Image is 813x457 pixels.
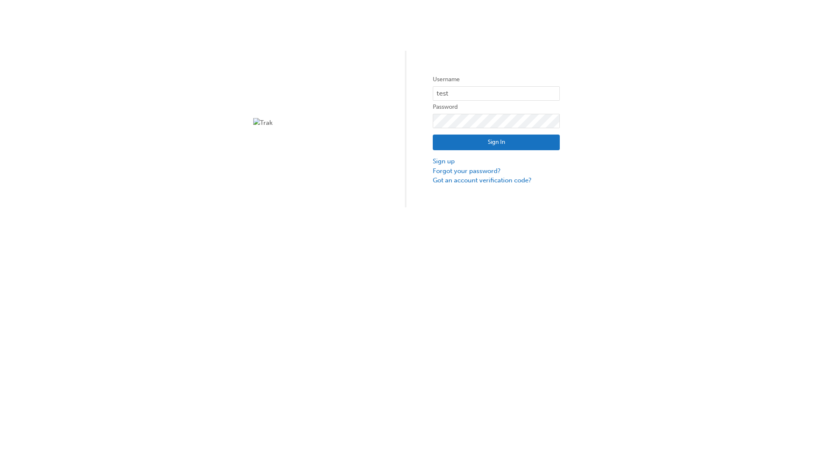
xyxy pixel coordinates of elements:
[433,166,560,176] a: Forgot your password?
[253,118,380,128] img: Trak
[433,135,560,151] button: Sign In
[433,176,560,185] a: Got an account verification code?
[433,86,560,101] input: Username
[433,157,560,166] a: Sign up
[433,102,560,112] label: Password
[433,74,560,85] label: Username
